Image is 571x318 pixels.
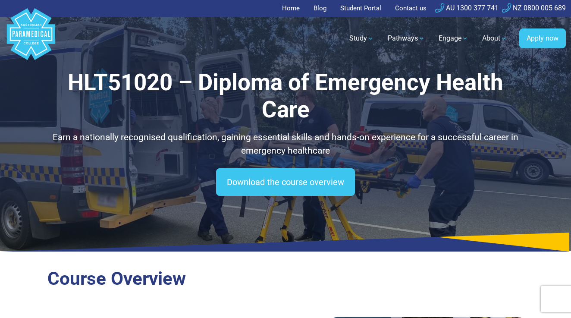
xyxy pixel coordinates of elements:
a: Apply now [519,28,566,48]
a: AU 1300 377 741 [435,4,499,12]
a: Engage [433,26,474,50]
a: Download the course overview [216,168,355,196]
p: Earn a nationally recognised qualification, gaining essential skills and hands-on experience for ... [47,131,524,158]
a: Pathways [383,26,430,50]
a: About [477,26,512,50]
a: NZ 0800 005 689 [502,4,566,12]
h2: Course Overview [47,268,524,290]
a: Australian Paramedical College [5,17,57,60]
a: Study [344,26,379,50]
h1: HLT51020 – Diploma of Emergency Health Care [47,69,524,124]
